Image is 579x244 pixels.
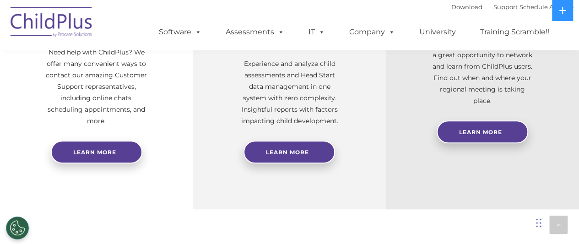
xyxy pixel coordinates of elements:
span: Learn More [266,149,309,156]
a: Learn More [437,120,528,143]
a: Company [340,23,404,41]
span: Learn More [459,129,502,136]
a: Download [451,3,482,11]
div: Drag [536,209,541,237]
a: Learn More [244,141,335,163]
p: Not using ChildPlus? These are a great opportunity to network and learn from ChildPlus users. Fin... [432,38,533,107]
a: Training Scramble!! [471,23,558,41]
p: Experience and analyze child assessments and Head Start data management in one system with zero c... [239,58,341,127]
button: Cookies Settings [6,217,29,239]
a: University [410,23,465,41]
a: IT [299,23,334,41]
span: Phone number [127,98,166,105]
a: Schedule A Demo [519,3,574,11]
p: Need help with ChildPlus? We offer many convenient ways to contact our amazing Customer Support r... [46,47,147,127]
font: | [451,3,574,11]
span: Last name [127,60,155,67]
img: ChildPlus by Procare Solutions [6,0,97,46]
span: Learn more [73,149,116,156]
iframe: Chat Widget [533,200,579,244]
a: Learn more [51,141,142,163]
a: Assessments [216,23,293,41]
a: Software [150,23,211,41]
a: Support [493,3,518,11]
